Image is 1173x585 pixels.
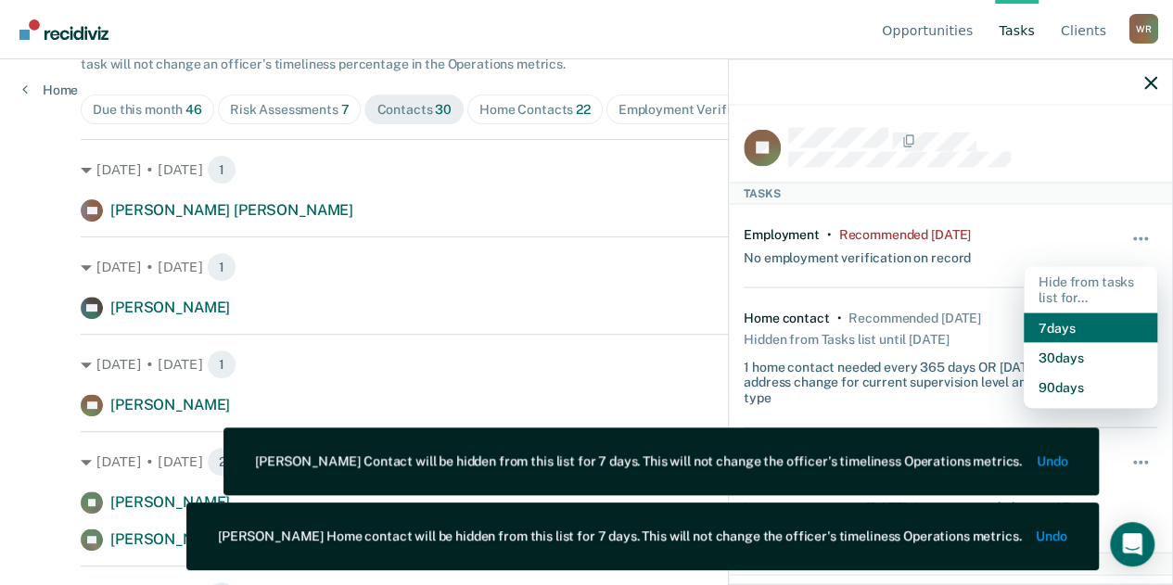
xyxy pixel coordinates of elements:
span: 1 [207,155,236,184]
div: Risk Assessments [230,102,350,118]
div: [PERSON_NAME] Home contact will be hidden from this list for 7 days. This will not change the off... [218,528,1021,544]
button: Profile dropdown button [1128,14,1158,44]
div: Home Contacts [479,102,591,118]
div: Home contact [744,310,829,325]
div: Recommended 4 months ago [848,310,980,325]
div: 1 home contact needed every 365 days OR [DATE] of an address change for current supervision level... [744,351,1089,405]
span: [PERSON_NAME] [110,396,230,413]
div: Open Intercom Messenger [1110,522,1154,566]
div: No employment verification on record [744,243,971,266]
div: Hidden from Tasks list until [DATE] [744,325,949,351]
div: Contacts [376,102,452,118]
span: 22 [576,102,591,117]
div: Employment Verification [618,102,786,118]
span: 1 [207,350,236,379]
div: [DATE] • [DATE] [81,447,1092,477]
div: [DATE] • [DATE] [81,252,1092,282]
span: [PERSON_NAME] [PERSON_NAME] [110,201,353,219]
span: 46 [185,102,202,117]
div: [DATE] • [DATE] [81,350,1092,379]
div: • [827,227,832,243]
span: 7 [341,102,350,117]
div: • [836,310,841,325]
span: 2 [207,447,238,477]
div: Due this month [93,102,202,118]
div: [PERSON_NAME] Contact will be hidden from this list for 7 days. This will not change the officer'... [255,453,1022,469]
div: Hide from tasks list for... [1024,267,1157,313]
div: Employment [744,227,820,243]
button: Undo [1037,528,1067,544]
a: Home [22,82,78,98]
button: 7 days [1024,312,1157,342]
img: Recidiviz [19,19,108,40]
button: Undo [1037,453,1067,469]
button: 90 days [1024,372,1157,401]
div: W R [1128,14,1158,44]
div: [DATE] • [DATE] [81,155,1092,184]
span: 30 [435,102,452,117]
div: Tasks [729,182,1172,204]
div: Recommended 4 months ago [838,227,970,243]
span: [PERSON_NAME] [110,530,230,548]
span: 1 [207,252,236,282]
button: 30 days [1024,342,1157,372]
div: Dropdown Menu [1024,267,1157,410]
span: [PERSON_NAME] [110,493,230,511]
span: [PERSON_NAME] [110,299,230,316]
